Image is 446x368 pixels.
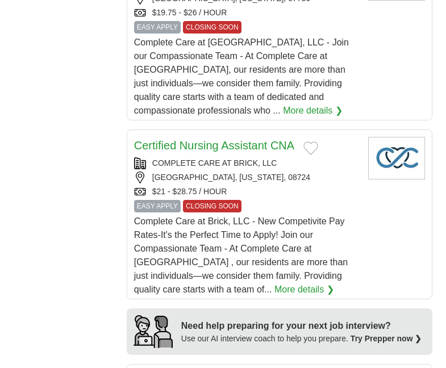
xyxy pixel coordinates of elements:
[134,7,359,19] div: $19.75 - $26 / HOUR
[368,137,425,179] img: Company logo
[303,141,318,155] button: Add to favorite jobs
[183,21,241,34] span: CLOSING SOON
[183,200,241,212] span: CLOSING SOON
[181,319,422,333] div: Need help preparing for your next job interview?
[134,172,359,183] div: [GEOGRAPHIC_DATA], [US_STATE], 08724
[134,157,359,169] div: COMPLETE CARE AT BRICK, LLC
[274,283,334,296] a: More details ❯
[134,186,359,198] div: $21 - $28.75 / HOUR
[181,333,422,345] div: Use our AI interview coach to help you prepare.
[283,104,343,118] a: More details ❯
[134,216,348,294] span: Complete Care at Brick, LLC - New Competivite Pay Rates-It's the Perfect Time to Apply! Join our ...
[351,334,422,343] a: Try Prepper now ❯
[134,37,349,115] span: Complete Care at [GEOGRAPHIC_DATA], LLC - Join our Compassionate Team - At Complete Care at [GEOG...
[134,139,294,152] a: Certified Nursing Assistant CNA
[134,21,181,34] span: EASY APPLY
[134,200,181,212] span: EASY APPLY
